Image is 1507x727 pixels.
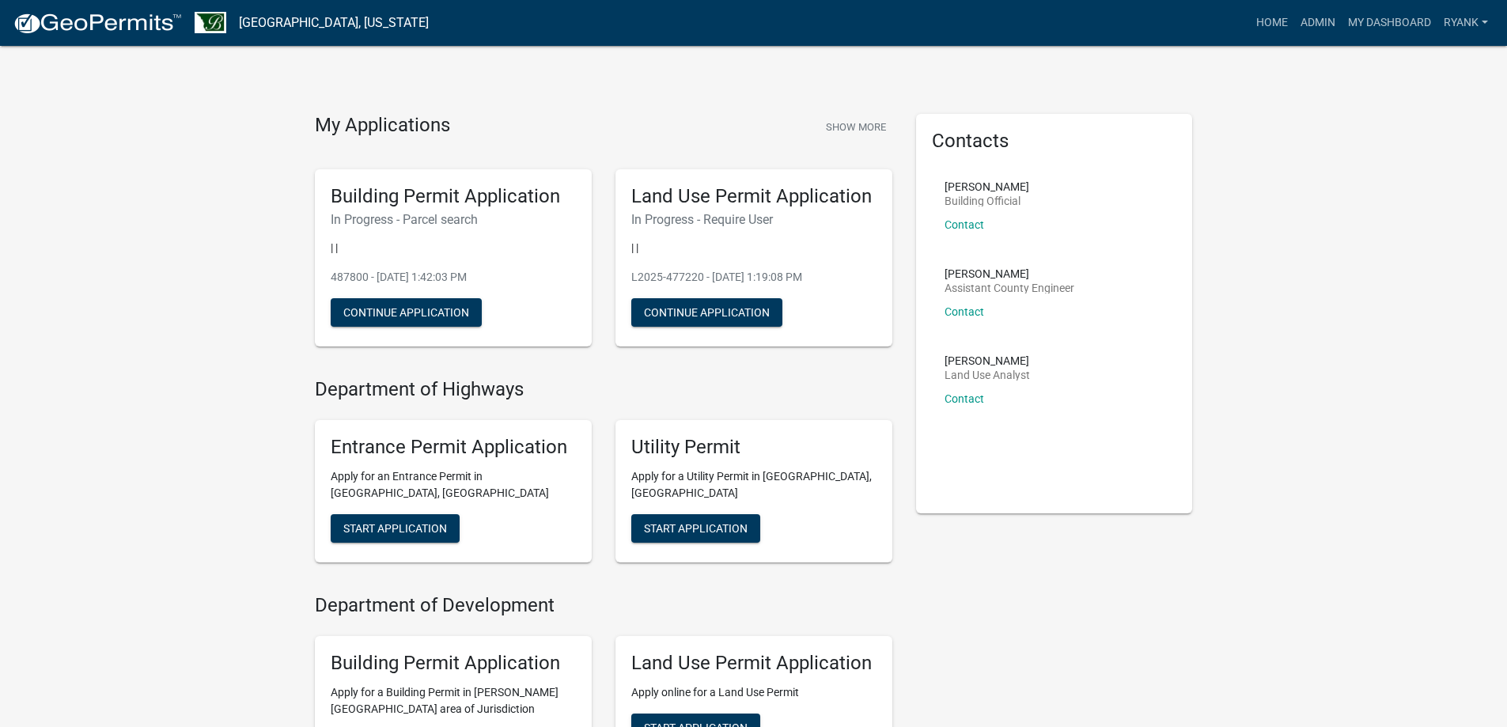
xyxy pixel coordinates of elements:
p: Apply for a Utility Permit in [GEOGRAPHIC_DATA], [GEOGRAPHIC_DATA] [631,468,877,502]
h4: My Applications [315,114,450,138]
h5: Land Use Permit Application [631,185,877,208]
h6: In Progress - Parcel search [331,212,576,227]
h5: Utility Permit [631,436,877,459]
button: Start Application [331,514,460,543]
p: L2025-477220 - [DATE] 1:19:08 PM [631,269,877,286]
span: Start Application [343,522,447,535]
button: Show More [820,114,892,140]
p: Apply for an Entrance Permit in [GEOGRAPHIC_DATA], [GEOGRAPHIC_DATA] [331,468,576,502]
p: [PERSON_NAME] [945,355,1030,366]
img: Benton County, Minnesota [195,12,226,33]
p: Apply for a Building Permit in [PERSON_NAME][GEOGRAPHIC_DATA] area of Jurisdiction [331,684,576,718]
a: Contact [945,392,984,405]
p: [PERSON_NAME] [945,181,1029,192]
h4: Department of Development [315,594,892,617]
p: | | [331,240,576,256]
h5: Land Use Permit Application [631,652,877,675]
button: Start Application [631,514,760,543]
p: [PERSON_NAME] [945,268,1074,279]
p: Building Official [945,195,1029,206]
h4: Department of Highways [315,378,892,401]
h5: Building Permit Application [331,185,576,208]
p: 487800 - [DATE] 1:42:03 PM [331,269,576,286]
a: [GEOGRAPHIC_DATA], [US_STATE] [239,9,429,36]
a: Contact [945,218,984,231]
a: Home [1250,8,1294,38]
a: My Dashboard [1342,8,1437,38]
p: | | [631,240,877,256]
span: Start Application [644,522,748,535]
h5: Building Permit Application [331,652,576,675]
h5: Entrance Permit Application [331,436,576,459]
p: Land Use Analyst [945,369,1030,381]
h5: Contacts [932,130,1177,153]
p: Assistant County Engineer [945,282,1074,293]
h6: In Progress - Require User [631,212,877,227]
button: Continue Application [631,298,782,327]
button: Continue Application [331,298,482,327]
a: Contact [945,305,984,318]
p: Apply online for a Land Use Permit [631,684,877,701]
a: RyanK [1437,8,1494,38]
a: Admin [1294,8,1342,38]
